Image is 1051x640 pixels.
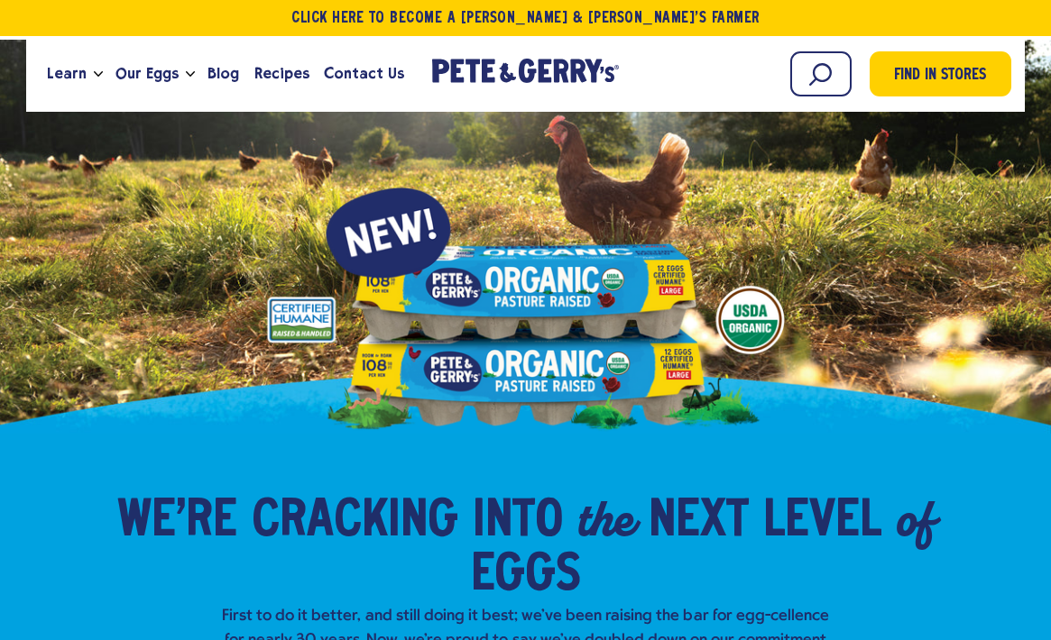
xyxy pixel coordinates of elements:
[200,50,246,98] a: Blog
[763,495,881,549] span: Level
[117,495,237,549] span: We’re
[252,495,458,549] span: Cracking
[40,50,94,98] a: Learn
[649,495,749,549] span: Next
[247,50,317,98] a: Recipes
[186,71,195,78] button: Open the dropdown menu for Our Eggs
[94,71,103,78] button: Open the dropdown menu for Learn
[894,64,986,88] span: Find in Stores
[577,486,634,551] em: the
[473,495,563,549] span: into
[108,50,186,98] a: Our Eggs
[790,51,852,96] input: Search
[324,62,404,85] span: Contact Us
[254,62,309,85] span: Recipes
[47,62,87,85] span: Learn
[115,62,179,85] span: Our Eggs
[317,50,411,98] a: Contact Us
[207,62,239,85] span: Blog
[896,486,935,551] em: of
[471,549,581,603] span: Eggs​
[870,51,1011,96] a: Find in Stores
